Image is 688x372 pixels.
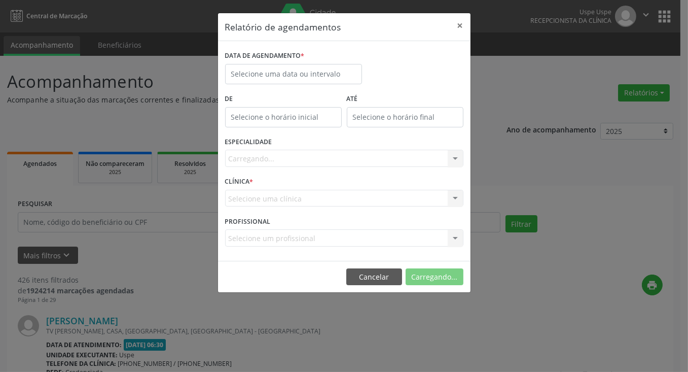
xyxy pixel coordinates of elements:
[225,107,342,127] input: Selecione o horário inicial
[225,64,362,84] input: Selecione uma data ou intervalo
[225,134,272,150] label: ESPECIALIDADE
[450,13,470,38] button: Close
[225,214,271,229] label: PROFISSIONAL
[347,107,463,127] input: Selecione o horário final
[347,91,463,107] label: ATÉ
[346,268,402,286] button: Cancelar
[225,91,342,107] label: De
[406,268,463,286] button: Carregando...
[225,174,254,190] label: CLÍNICA
[225,20,341,33] h5: Relatório de agendamentos
[225,48,305,64] label: DATA DE AGENDAMENTO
